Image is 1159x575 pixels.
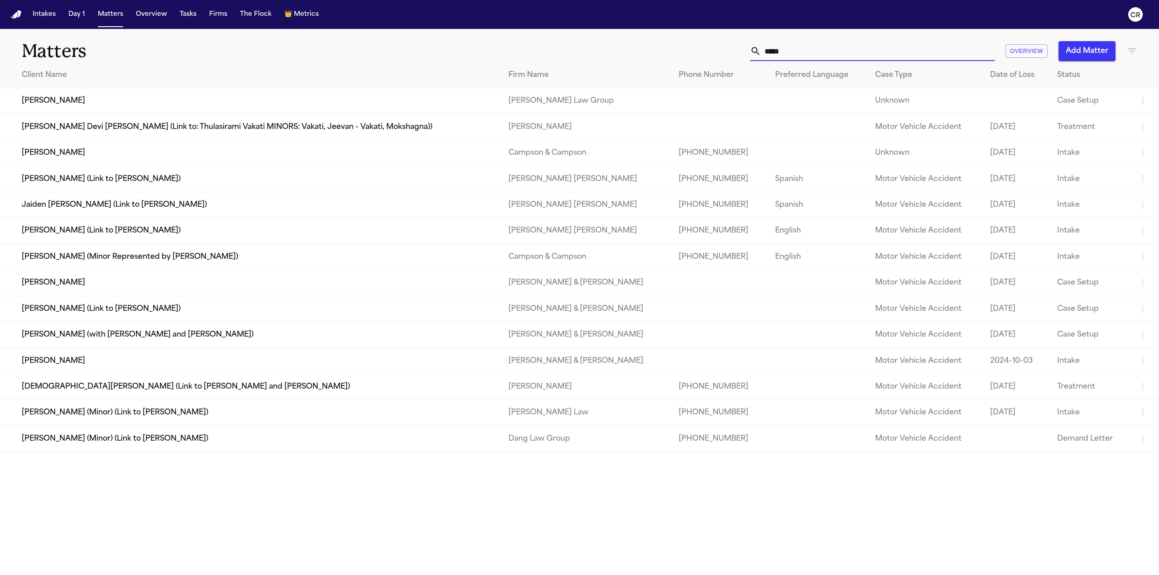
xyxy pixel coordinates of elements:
button: Overview [132,6,171,23]
button: Intakes [29,6,59,23]
td: [PHONE_NUMBER] [671,426,767,451]
td: Spanish [768,166,868,192]
td: [DATE] [983,296,1050,322]
div: Preferred Language [775,70,861,81]
td: Unknown [868,88,983,114]
td: [PERSON_NAME] & [PERSON_NAME] [501,270,671,296]
td: [PERSON_NAME] [PERSON_NAME] [501,166,671,192]
td: Motor Vehicle Accident [868,218,983,244]
td: Motor Vehicle Accident [868,296,983,322]
h1: Matters [22,40,359,62]
td: Motor Vehicle Accident [868,374,983,399]
td: Motor Vehicle Accident [868,192,983,218]
td: Motor Vehicle Accident [868,114,983,140]
td: [DATE] [983,322,1050,347]
td: Intake [1050,244,1130,270]
td: [PERSON_NAME] & [PERSON_NAME] [501,322,671,347]
a: Home [11,10,22,19]
td: [DATE] [983,218,1050,244]
td: [PHONE_NUMBER] [671,374,767,399]
button: The Flock [236,6,275,23]
td: [PHONE_NUMBER] [671,192,767,218]
td: [DATE] [983,140,1050,166]
td: Demand Letter [1050,426,1130,451]
td: [PERSON_NAME] [501,114,671,140]
td: Motor Vehicle Accident [868,244,983,270]
div: Client Name [22,70,494,81]
button: Add Matter [1058,41,1116,61]
div: Case Type [875,70,976,81]
td: English [768,218,868,244]
td: [DATE] [983,244,1050,270]
div: Phone Number [679,70,760,81]
td: [PHONE_NUMBER] [671,244,767,270]
td: Intake [1050,140,1130,166]
td: English [768,244,868,270]
td: [DATE] [983,400,1050,426]
td: [PERSON_NAME] & [PERSON_NAME] [501,296,671,322]
td: Case Setup [1050,270,1130,296]
td: Motor Vehicle Accident [868,426,983,451]
button: Tasks [176,6,200,23]
button: Day 1 [65,6,89,23]
td: [PHONE_NUMBER] [671,166,767,192]
td: [PHONE_NUMBER] [671,140,767,166]
td: [PERSON_NAME] [501,374,671,399]
td: Motor Vehicle Accident [868,166,983,192]
button: crownMetrics [281,6,322,23]
td: [DATE] [983,374,1050,399]
td: [PERSON_NAME] [PERSON_NAME] [501,218,671,244]
button: Matters [94,6,127,23]
td: [DATE] [983,166,1050,192]
td: [DATE] [983,270,1050,296]
td: [PERSON_NAME] Law [501,400,671,426]
td: [PERSON_NAME] & [PERSON_NAME] [501,348,671,374]
td: Intake [1050,192,1130,218]
td: [PERSON_NAME] [PERSON_NAME] [501,192,671,218]
td: 2024-10-03 [983,348,1050,374]
td: Dang Law Group [501,426,671,451]
td: Campson & Campson [501,244,671,270]
td: Motor Vehicle Accident [868,348,983,374]
button: Firms [206,6,231,23]
td: [PHONE_NUMBER] [671,400,767,426]
td: Intake [1050,348,1130,374]
td: Treatment [1050,114,1130,140]
div: Firm Name [508,70,664,81]
td: Case Setup [1050,322,1130,347]
td: Intake [1050,218,1130,244]
div: Status [1057,70,1123,81]
td: Campson & Campson [501,140,671,166]
td: Motor Vehicle Accident [868,270,983,296]
td: Unknown [868,140,983,166]
td: Motor Vehicle Accident [868,400,983,426]
td: [PERSON_NAME] Law Group [501,88,671,114]
td: Treatment [1050,374,1130,399]
td: Case Setup [1050,296,1130,322]
div: Date of Loss [990,70,1043,81]
td: [PHONE_NUMBER] [671,218,767,244]
button: Overview [1006,44,1048,58]
td: [DATE] [983,114,1050,140]
td: Spanish [768,192,868,218]
td: Intake [1050,400,1130,426]
td: [DATE] [983,192,1050,218]
img: Finch Logo [11,10,22,19]
td: Motor Vehicle Accident [868,322,983,347]
td: Case Setup [1050,88,1130,114]
td: Intake [1050,166,1130,192]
